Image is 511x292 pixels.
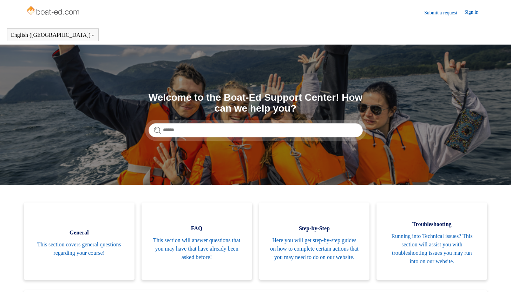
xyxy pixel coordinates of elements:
h1: Welcome to the Boat-Ed Support Center! How can we help you? [149,92,363,114]
span: This section will answer questions that you may have that have already been asked before! [152,236,242,261]
img: Boat-Ed Help Center home page [26,4,81,18]
a: FAQ This section will answer questions that you may have that have already been asked before! [142,203,252,280]
a: Submit a request [424,9,464,16]
input: Search [149,123,363,137]
span: This section covers general questions regarding your course! [34,240,124,257]
a: Sign in [464,8,485,17]
a: Step-by-Step Here you will get step-by-step guides on how to complete certain actions that you ma... [259,203,370,280]
span: General [34,228,124,237]
span: Step-by-Step [270,224,359,233]
div: Live chat [487,268,506,287]
a: Troubleshooting Running into Technical issues? This section will assist you with troubleshooting ... [376,203,487,280]
span: FAQ [152,224,242,233]
span: Troubleshooting [387,220,477,228]
button: English ([GEOGRAPHIC_DATA]) [11,32,95,38]
a: General This section covers general questions regarding your course! [24,203,135,280]
span: Running into Technical issues? This section will assist you with troubleshooting issues you may r... [387,232,477,266]
span: Here you will get step-by-step guides on how to complete certain actions that you may need to do ... [270,236,359,261]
